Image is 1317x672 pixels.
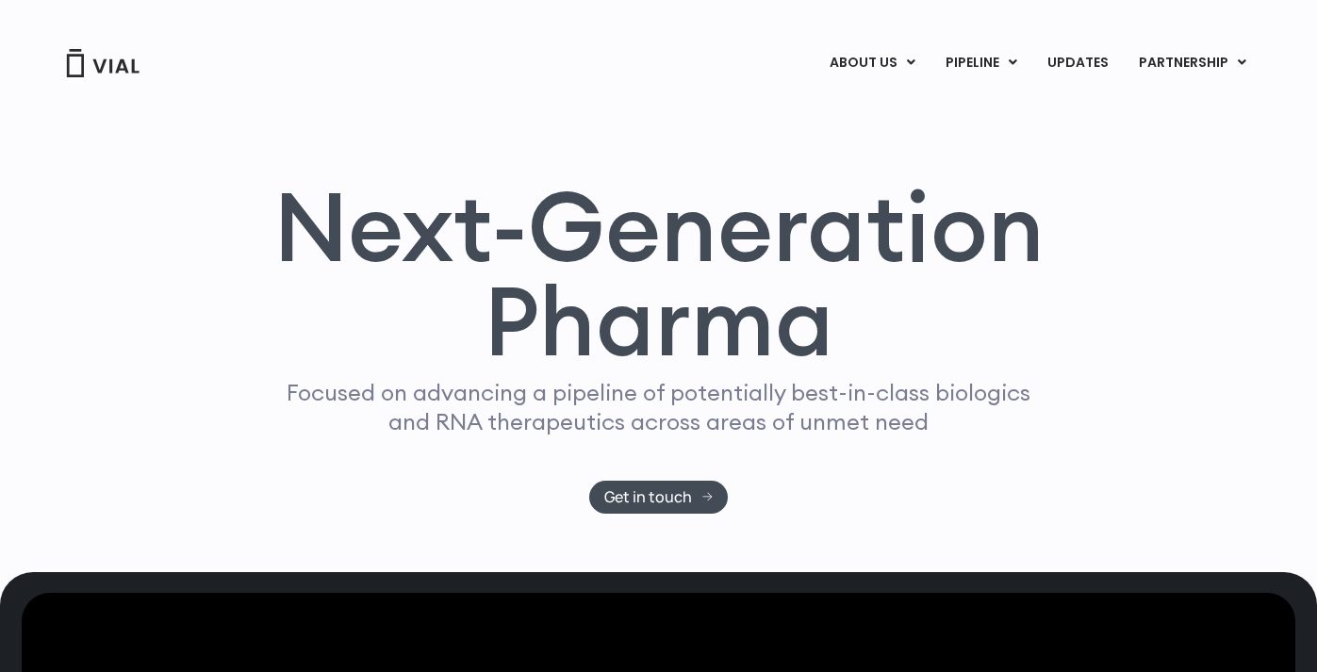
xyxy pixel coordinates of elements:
span: Get in touch [604,490,692,504]
h1: Next-Generation Pharma [251,179,1067,369]
img: Vial Logo [65,49,140,77]
a: PIPELINEMenu Toggle [930,47,1031,79]
p: Focused on advancing a pipeline of potentially best-in-class biologics and RNA therapeutics acros... [279,378,1039,436]
a: ABOUT USMenu Toggle [815,47,930,79]
a: Get in touch [589,481,728,514]
a: PARTNERSHIPMenu Toggle [1124,47,1261,79]
a: UPDATES [1032,47,1123,79]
